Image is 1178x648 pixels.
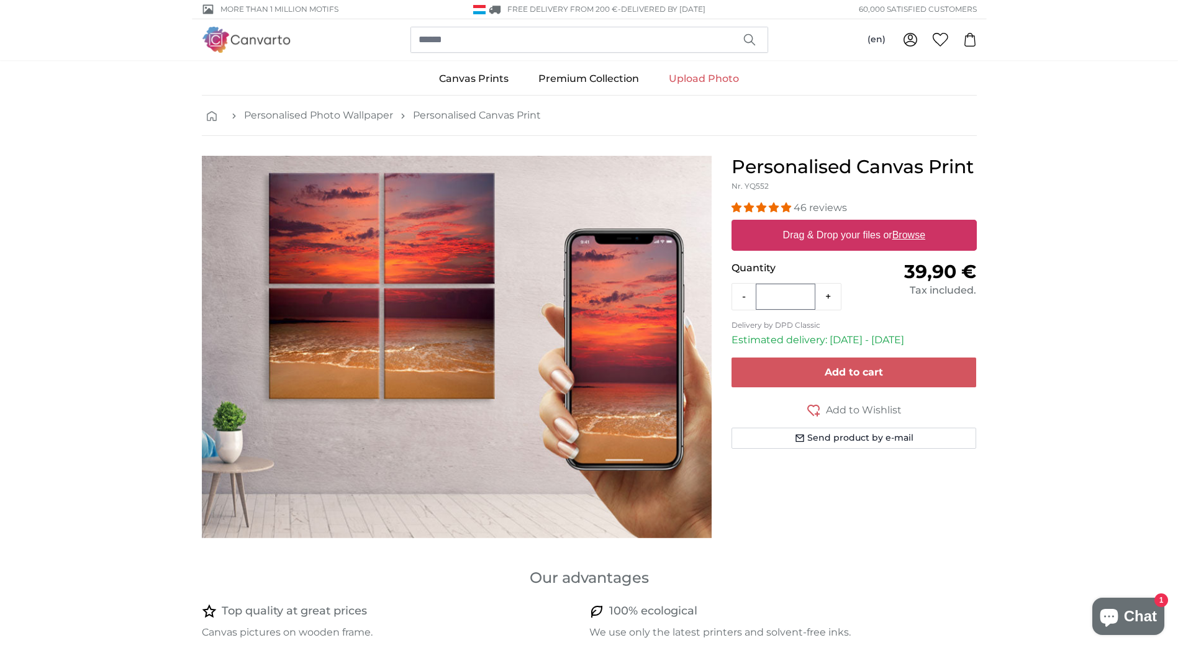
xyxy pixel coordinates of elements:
[854,283,976,298] div: Tax included.
[654,63,754,95] a: Upload Photo
[732,320,977,330] p: Delivery by DPD Classic
[507,4,618,14] span: FREE delivery from 200 €
[815,284,841,309] button: +
[244,108,393,123] a: Personalised Photo Wallpaper
[473,5,486,14] img: Luxembourg
[732,333,977,348] p: Estimated delivery: [DATE] - [DATE]
[621,4,705,14] span: Delivered by [DATE]
[202,625,579,640] p: Canvas pictures on wooden frame.
[904,260,976,283] span: 39,90 €
[732,181,769,191] span: Nr. YQ552
[220,4,338,15] span: More than 1 million motifs
[202,27,291,52] img: Canvarto
[858,29,895,51] button: (en)
[589,625,967,640] p: We use only the latest printers and solvent-free inks.
[826,403,902,418] span: Add to Wishlist
[825,366,883,378] span: Add to cart
[202,156,712,538] div: 1 of 1
[892,230,925,240] u: Browse
[222,603,367,620] h4: Top quality at great prices
[794,202,847,214] span: 46 reviews
[523,63,654,95] a: Premium Collection
[413,108,541,123] a: Personalised Canvas Print
[202,96,977,136] nav: breadcrumbs
[859,4,977,15] span: 60,000 satisfied customers
[732,428,977,449] button: Send product by e-mail
[732,202,794,214] span: 4.93 stars
[618,4,705,14] span: -
[732,402,977,418] button: Add to Wishlist
[202,568,977,588] h3: Our advantages
[1089,598,1168,638] inbox-online-store-chat: Shopify online store chat
[732,261,854,276] p: Quantity
[732,284,756,309] button: -
[202,156,712,538] img: personalised-canvas-print
[777,223,930,248] label: Drag & Drop your files or
[732,358,977,387] button: Add to cart
[732,156,977,178] h1: Personalised Canvas Print
[609,603,697,620] h4: 100% ecological
[424,63,523,95] a: Canvas Prints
